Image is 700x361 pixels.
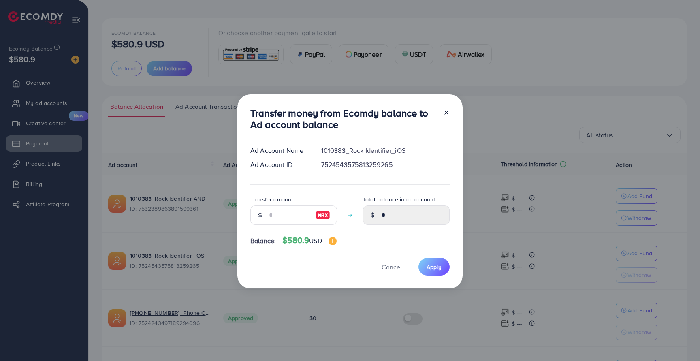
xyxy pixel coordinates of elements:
iframe: Chat [666,325,694,355]
img: image [329,237,337,245]
h4: $580.9 [282,235,336,246]
div: Ad Account ID [244,160,315,169]
button: Apply [418,258,450,276]
span: Apply [427,263,442,271]
button: Cancel [371,258,412,276]
label: Transfer amount [250,195,293,203]
div: Ad Account Name [244,146,315,155]
div: 7524543575813259265 [315,160,456,169]
span: Balance: [250,236,276,246]
h3: Transfer money from Ecomdy balance to Ad account balance [250,107,437,131]
img: image [316,210,330,220]
div: 1010383_Rock Identifier_iOS [315,146,456,155]
span: Cancel [382,263,402,271]
span: USD [309,236,322,245]
label: Total balance in ad account [363,195,435,203]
